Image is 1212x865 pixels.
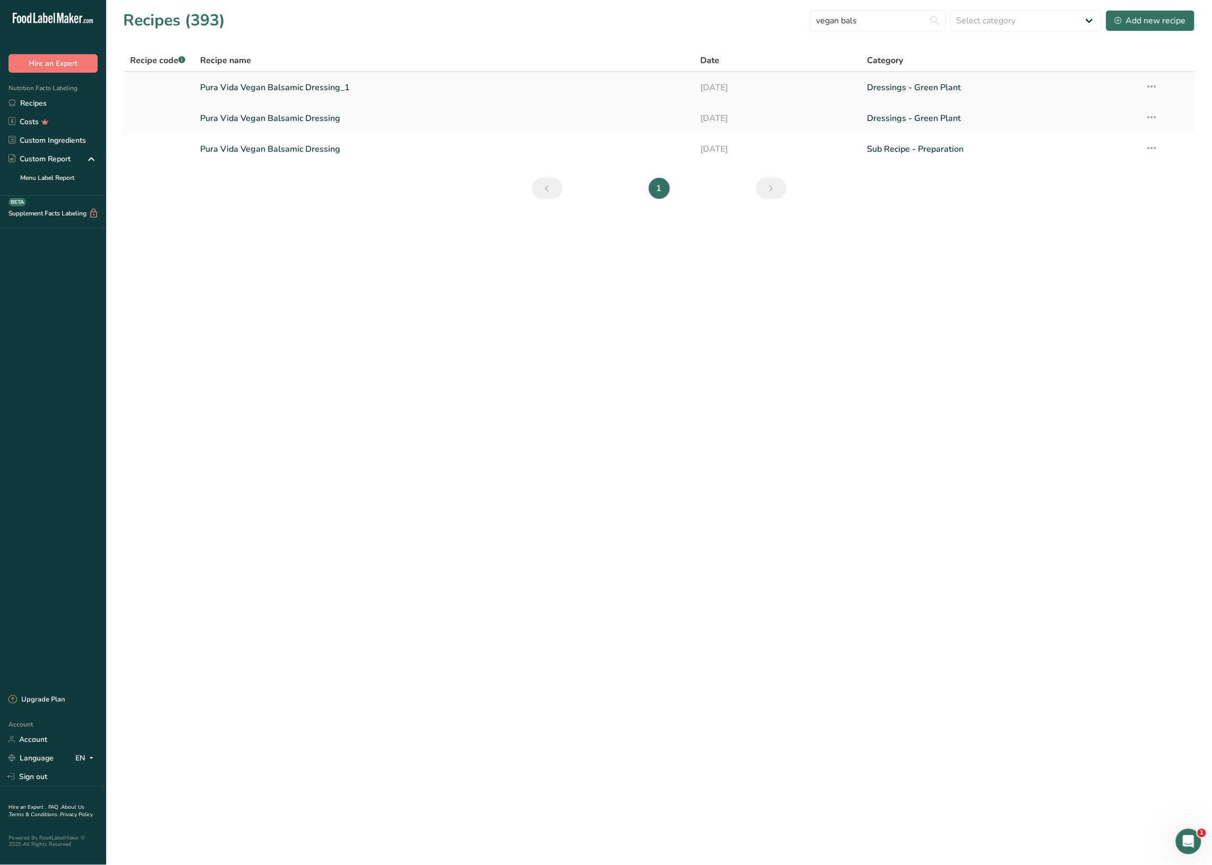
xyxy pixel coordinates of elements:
a: Sub Recipe - Preparation [867,138,1133,160]
div: Add new recipe [1115,14,1186,27]
a: Dressings - Green Plant [867,76,1133,99]
a: Pura Vida Vegan Balsamic Dressing_1 [200,76,688,99]
a: FAQ . [48,804,61,811]
span: 1 [1198,829,1206,837]
a: [DATE] [700,138,854,160]
div: EN [75,752,98,765]
a: Privacy Policy [60,811,93,819]
button: Hire an Expert [8,54,98,73]
a: Terms & Conditions . [9,811,60,819]
a: Dressings - Green Plant [867,107,1133,129]
a: Pura Vida Vegan Balsamic Dressing [200,107,688,129]
a: Language [8,749,54,767]
button: Add new recipe [1106,10,1195,31]
div: Upgrade Plan [8,695,65,705]
div: Custom Report [8,153,71,165]
div: Powered By FoodLabelMaker © 2025 All Rights Reserved [8,835,98,848]
span: Recipe code [130,55,185,66]
iframe: Intercom live chat [1176,829,1201,854]
h1: Recipes (393) [123,8,225,32]
a: [DATE] [700,107,854,129]
span: Category [867,54,904,67]
a: Pura Vida Vegan Balsamic Dressing [200,138,688,160]
a: Next page [756,178,787,199]
span: Recipe name [200,54,251,67]
span: Date [700,54,719,67]
a: About Us . [8,804,84,819]
a: [DATE] [700,76,854,99]
input: Search for recipe [810,10,946,31]
a: Previous page [532,178,563,199]
a: Hire an Expert . [8,804,46,811]
div: BETA [8,198,26,206]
